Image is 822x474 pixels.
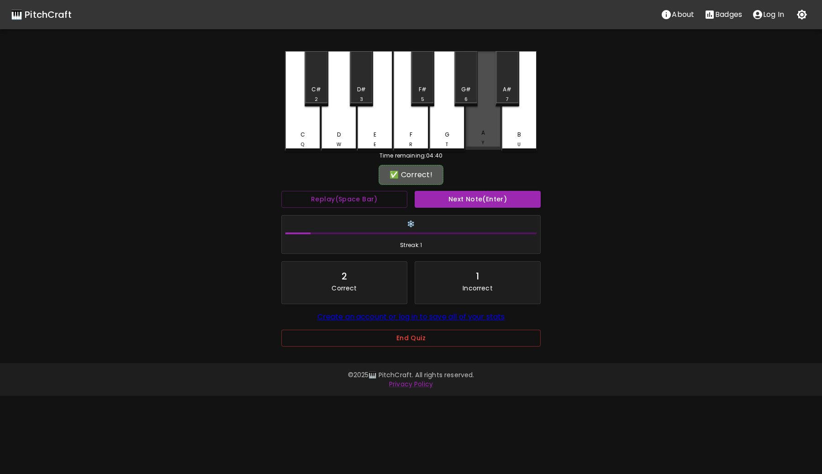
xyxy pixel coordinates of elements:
[506,96,509,103] div: 7
[672,9,694,20] p: About
[148,370,674,379] p: © 2025 🎹 PitchCraft. All rights reserved.
[317,311,505,322] a: Create an account or log in to save all of your stats
[374,131,376,139] div: E
[11,7,72,22] a: 🎹 PitchCraft
[285,152,537,160] div: Time remaining: 04:40
[357,85,366,94] div: D#
[285,241,537,250] span: Streak: 1
[374,141,376,148] div: E
[446,141,448,148] div: T
[763,9,784,20] p: Log In
[300,131,305,139] div: C
[301,141,304,148] div: Q
[342,269,347,284] div: 2
[285,219,537,229] h6: ❄️
[747,5,789,24] button: account of current user
[281,330,541,347] button: End Quiz
[409,141,412,148] div: R
[337,141,341,148] div: W
[419,85,427,94] div: F#
[481,129,485,137] div: A
[360,96,363,103] div: 3
[332,284,357,293] p: Correct
[503,85,511,94] div: A#
[715,9,742,20] p: Badges
[481,139,485,147] div: Y
[445,131,449,139] div: G
[461,85,471,94] div: G#
[464,96,468,103] div: 6
[517,141,521,148] div: U
[311,85,321,94] div: C#
[699,5,747,24] button: Stats
[383,169,439,180] div: ✅ Correct!
[656,5,699,24] button: About
[415,191,541,208] button: Next Note(Enter)
[463,284,492,293] p: Incorrect
[281,191,407,208] button: Replay(Space Bar)
[476,269,479,284] div: 1
[410,131,412,139] div: F
[421,96,424,103] div: 5
[389,379,433,389] a: Privacy Policy
[337,131,341,139] div: D
[517,131,521,139] div: B
[315,96,318,103] div: 2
